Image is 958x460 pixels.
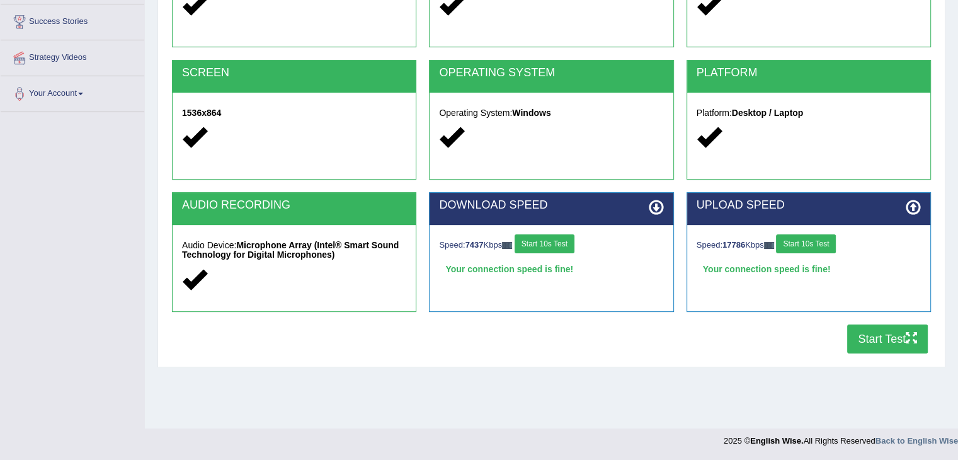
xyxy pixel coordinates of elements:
[439,199,663,212] h2: DOWNLOAD SPEED
[515,234,574,253] button: Start 10s Test
[697,199,921,212] h2: UPLOAD SPEED
[182,199,406,212] h2: AUDIO RECORDING
[697,108,921,118] h5: Platform:
[182,241,406,260] h5: Audio Device:
[697,67,921,79] h2: PLATFORM
[182,108,221,118] strong: 1536x864
[764,242,774,249] img: ajax-loader-fb-connection.gif
[697,234,921,256] div: Speed: Kbps
[439,260,663,279] div: Your connection speed is fine!
[182,67,406,79] h2: SCREEN
[750,436,803,446] strong: English Wise.
[502,242,512,249] img: ajax-loader-fb-connection.gif
[465,240,484,250] strong: 7437
[1,40,144,72] a: Strategy Videos
[697,260,921,279] div: Your connection speed is fine!
[776,234,836,253] button: Start 10s Test
[439,234,663,256] div: Speed: Kbps
[512,108,550,118] strong: Windows
[875,436,958,446] a: Back to English Wise
[1,4,144,36] a: Success Stories
[722,240,745,250] strong: 17786
[732,108,804,118] strong: Desktop / Laptop
[439,67,663,79] h2: OPERATING SYSTEM
[724,428,958,447] div: 2025 © All Rights Reserved
[439,108,663,118] h5: Operating System:
[1,76,144,108] a: Your Account
[182,240,399,260] strong: Microphone Array (Intel® Smart Sound Technology for Digital Microphones)
[847,325,928,354] button: Start Test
